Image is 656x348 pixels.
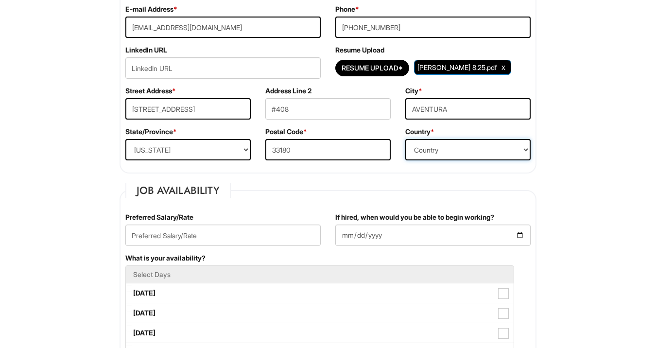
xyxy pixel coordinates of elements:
label: LinkedIn URL [125,45,167,55]
input: City [405,98,531,120]
label: [DATE] [126,323,514,343]
h5: Select Days [133,271,506,278]
input: LinkedIn URL [125,57,321,79]
button: Resume Upload*Resume Upload* [335,60,409,76]
input: Apt., Suite, Box, etc. [265,98,391,120]
input: E-mail Address [125,17,321,38]
input: Street Address [125,98,251,120]
label: City [405,86,422,96]
legend: Job Availability [125,183,231,198]
label: Street Address [125,86,176,96]
label: Resume Upload [335,45,384,55]
label: Country [405,127,434,137]
label: State/Province [125,127,177,137]
label: Postal Code [265,127,307,137]
label: [DATE] [126,283,514,303]
label: Address Line 2 [265,86,311,96]
label: Preferred Salary/Rate [125,212,193,222]
input: Phone [335,17,531,38]
span: [PERSON_NAME] 8.25.pdf [417,63,497,71]
input: Preferred Salary/Rate [125,225,321,246]
select: Country [405,139,531,160]
a: Clear Uploaded File [499,61,508,74]
label: Phone [335,4,359,14]
label: E-mail Address [125,4,177,14]
label: What is your availability? [125,253,206,263]
label: [DATE] [126,303,514,323]
input: Postal Code [265,139,391,160]
label: If hired, when would you be able to begin working? [335,212,494,222]
select: State/Province [125,139,251,160]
